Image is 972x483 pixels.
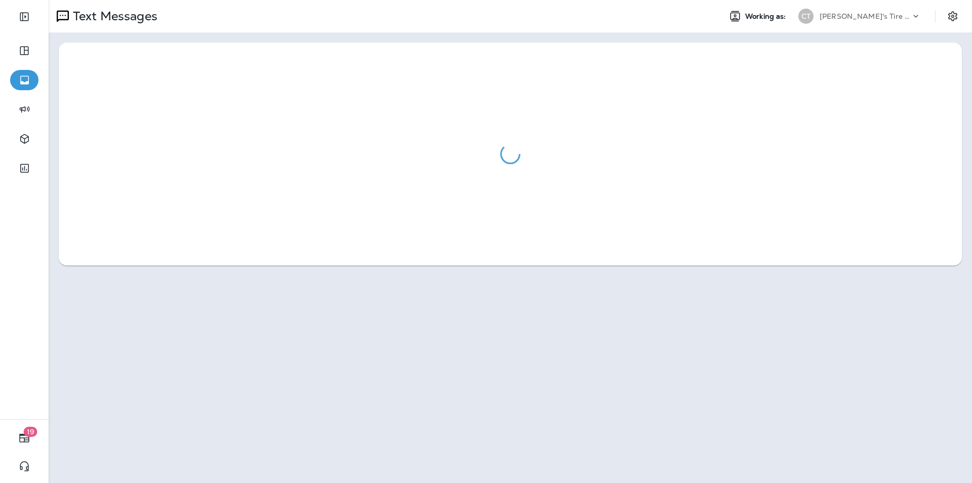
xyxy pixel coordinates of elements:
[798,9,814,24] div: CT
[24,427,37,437] span: 19
[10,428,38,448] button: 19
[69,9,157,24] p: Text Messages
[10,7,38,27] button: Expand Sidebar
[745,12,788,21] span: Working as:
[820,12,911,20] p: [PERSON_NAME]'s Tire & Auto
[944,7,962,25] button: Settings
